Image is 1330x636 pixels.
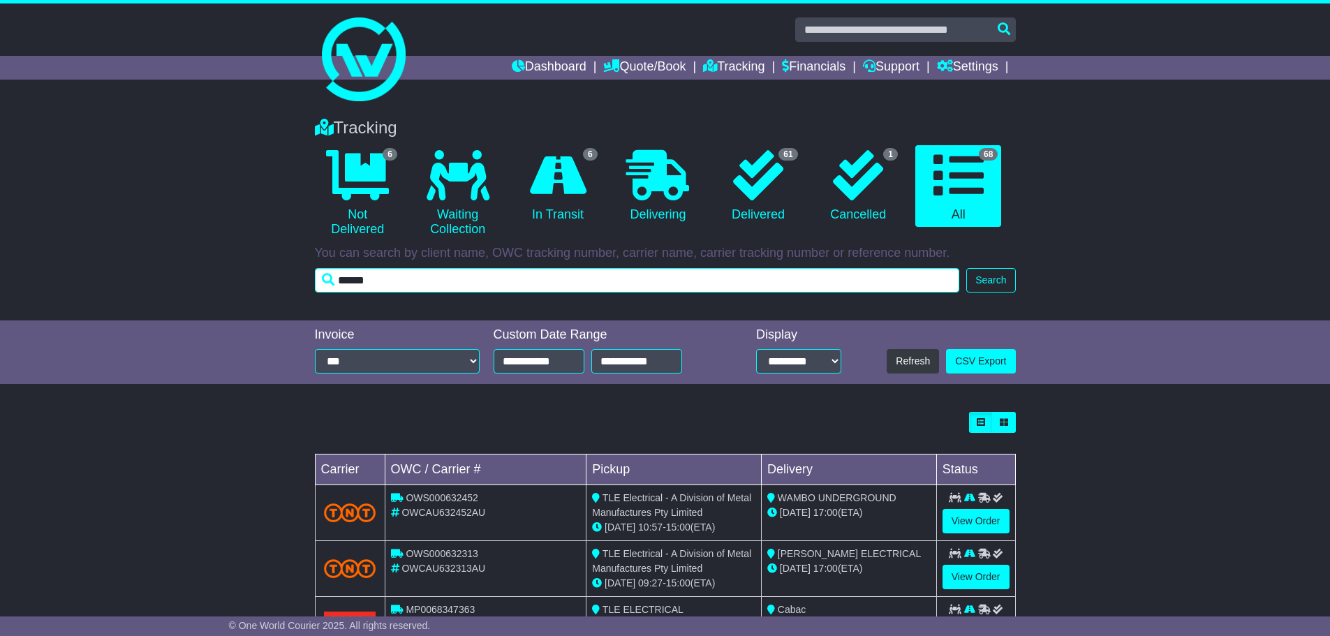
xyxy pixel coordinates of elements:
[780,507,811,518] span: [DATE]
[966,268,1015,293] button: Search
[315,327,480,343] div: Invoice
[401,563,485,574] span: OWCAU632313AU
[586,454,762,485] td: Pickup
[229,620,431,631] span: © One World Courier 2025. All rights reserved.
[315,246,1016,261] p: You can search by client name, OWC tracking number, carrier name, carrier tracking number or refe...
[767,505,931,520] div: (ETA)
[703,56,764,80] a: Tracking
[815,145,901,228] a: 1 Cancelled
[715,145,801,228] a: 61 Delivered
[605,522,635,533] span: [DATE]
[385,454,586,485] td: OWC / Carrier #
[937,56,998,80] a: Settings
[315,145,401,242] a: 6 Not Delivered
[324,559,376,578] img: TNT_Domestic.png
[415,145,501,242] a: Waiting Collection
[936,454,1015,485] td: Status
[638,522,663,533] span: 10:57
[979,148,998,161] span: 68
[813,507,838,518] span: 17:00
[756,327,841,343] div: Display
[512,56,586,80] a: Dashboard
[883,148,898,161] span: 1
[315,454,385,485] td: Carrier
[592,520,755,535] div: - (ETA)
[761,454,936,485] td: Delivery
[308,118,1023,138] div: Tracking
[767,561,931,576] div: (ETA)
[406,492,478,503] span: OWS000632452
[778,548,921,559] span: [PERSON_NAME] ELECTRICAL
[383,148,397,161] span: 6
[915,145,1001,228] a: 68 All
[778,604,806,615] span: Cabac
[863,56,919,80] a: Support
[666,577,690,589] span: 15:00
[782,56,845,80] a: Financials
[583,148,598,161] span: 6
[946,349,1015,374] a: CSV Export
[943,509,1010,533] a: View Order
[592,604,694,630] span: TLE ELECTRICAL [GEOGRAPHIC_DATA]
[592,492,751,518] span: TLE Electrical - A Division of Metal Manufactures Pty Limited
[603,56,686,80] a: Quote/Book
[887,349,939,374] button: Refresh
[605,577,635,589] span: [DATE]
[943,565,1010,589] a: View Order
[638,577,663,589] span: 09:27
[324,503,376,522] img: TNT_Domestic.png
[401,507,485,518] span: OWCAU632452AU
[592,548,751,574] span: TLE Electrical - A Division of Metal Manufactures Pty Limited
[515,145,600,228] a: 6 In Transit
[780,563,811,574] span: [DATE]
[813,563,838,574] span: 17:00
[778,492,896,503] span: WAMBO UNDERGROUND
[406,548,478,559] span: OWS000632313
[778,148,797,161] span: 61
[615,145,701,228] a: Delivering
[666,522,690,533] span: 15:00
[406,604,475,615] span: MP0068347363
[592,576,755,591] div: - (ETA)
[494,327,718,343] div: Custom Date Range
